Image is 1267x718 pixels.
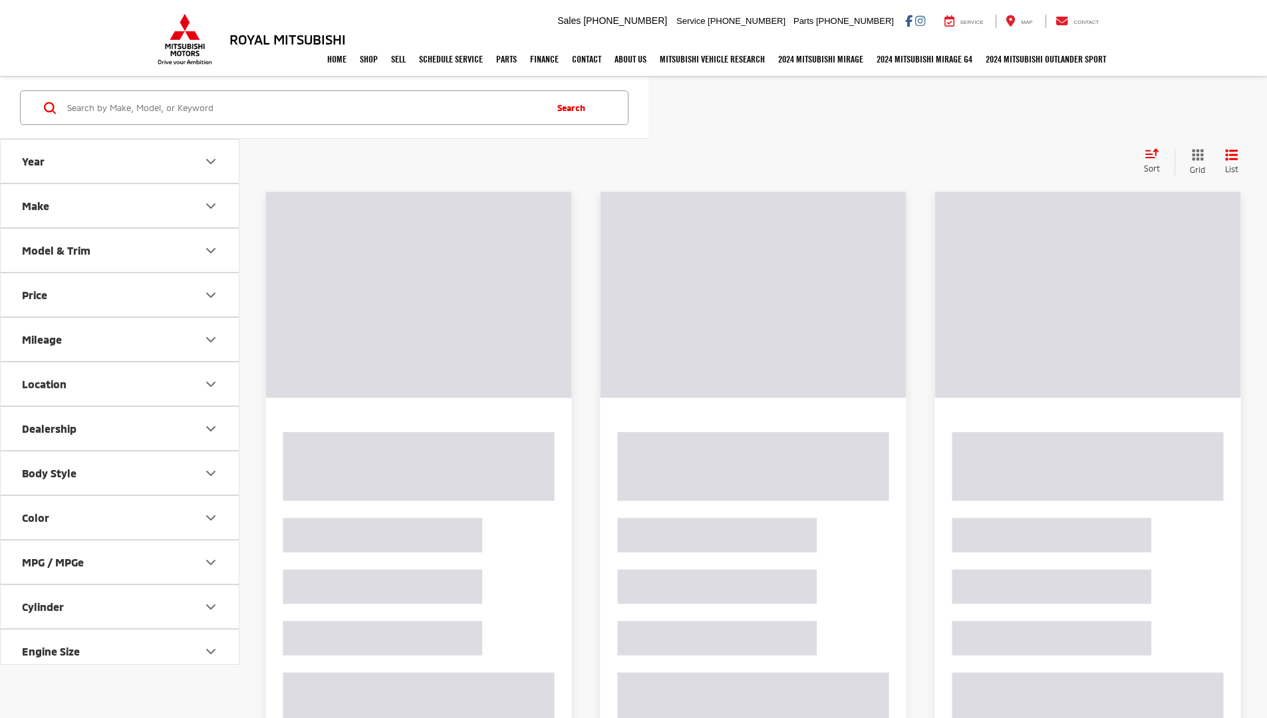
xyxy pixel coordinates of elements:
[203,465,219,481] div: Body Style
[816,16,894,26] span: [PHONE_NUMBER]
[653,43,772,76] a: Mitsubishi Vehicle Research
[708,16,785,26] span: [PHONE_NUMBER]
[203,332,219,348] div: Mileage
[22,244,90,257] div: Model & Trim
[22,511,49,524] div: Color
[793,16,813,26] span: Parts
[384,43,412,76] a: Sell
[203,599,219,615] div: Cylinder
[412,43,490,76] a: Schedule Service: Opens in a new tab
[22,199,49,212] div: Make
[203,287,219,303] div: Price
[203,421,219,437] div: Dealership
[676,16,705,26] span: Service
[979,43,1113,76] a: 2024 Mitsubishi Outlander SPORT
[934,15,994,28] a: Service
[1144,164,1160,173] span: Sort
[1,451,240,495] button: Body StyleBody Style
[1,496,240,539] button: ColorColor
[1021,19,1032,25] span: Map
[608,43,653,76] a: About Us
[1215,148,1248,176] button: List View
[915,15,925,26] a: Instagram: Click to visit our Instagram page
[1137,148,1175,175] button: Select sort value
[229,32,346,47] h3: Royal Mitsubishi
[583,15,667,26] span: [PHONE_NUMBER]
[66,92,545,124] input: Search by Make, Model, or Keyword
[1,273,240,316] button: PricePrice
[321,43,353,76] a: Home
[905,15,913,26] a: Facebook: Click to visit our Facebook page
[1,362,240,406] button: LocationLocation
[22,378,67,390] div: Location
[203,243,219,259] div: Model & Trim
[203,510,219,526] div: Color
[353,43,384,76] a: Shop
[22,289,47,301] div: Price
[490,43,523,76] a: Parts: Opens in a new tab
[203,154,219,170] div: Year
[203,554,219,570] div: MPG / MPGe
[22,422,76,435] div: Dealership
[1225,164,1238,175] span: List
[557,15,581,26] span: Sales
[22,333,62,346] div: Mileage
[1073,19,1099,25] span: Contact
[772,43,870,76] a: 2024 Mitsubishi Mirage
[22,645,80,658] div: Engine Size
[996,15,1042,28] a: Map
[1175,148,1215,176] button: Grid View
[1,585,240,628] button: CylinderCylinder
[1,540,240,584] button: MPG / MPGeMPG / MPGe
[203,644,219,659] div: Engine Size
[22,155,45,168] div: Year
[1,140,240,183] button: YearYear
[1046,15,1109,28] a: Contact
[203,376,219,392] div: Location
[565,43,608,76] a: Contact
[1,318,240,361] button: MileageMileage
[1,184,240,227] button: MakeMake
[523,43,565,76] a: Finance
[203,198,219,214] div: Make
[1,229,240,272] button: Model & TrimModel & Trim
[1,630,240,673] button: Engine SizeEngine Size
[22,600,64,613] div: Cylinder
[545,91,605,124] button: Search
[1,407,240,450] button: DealershipDealership
[960,19,984,25] span: Service
[22,467,76,479] div: Body Style
[22,556,84,568] div: MPG / MPGe
[1190,164,1205,176] span: Grid
[155,13,215,65] img: Mitsubishi
[870,43,979,76] a: 2024 Mitsubishi Mirage G4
